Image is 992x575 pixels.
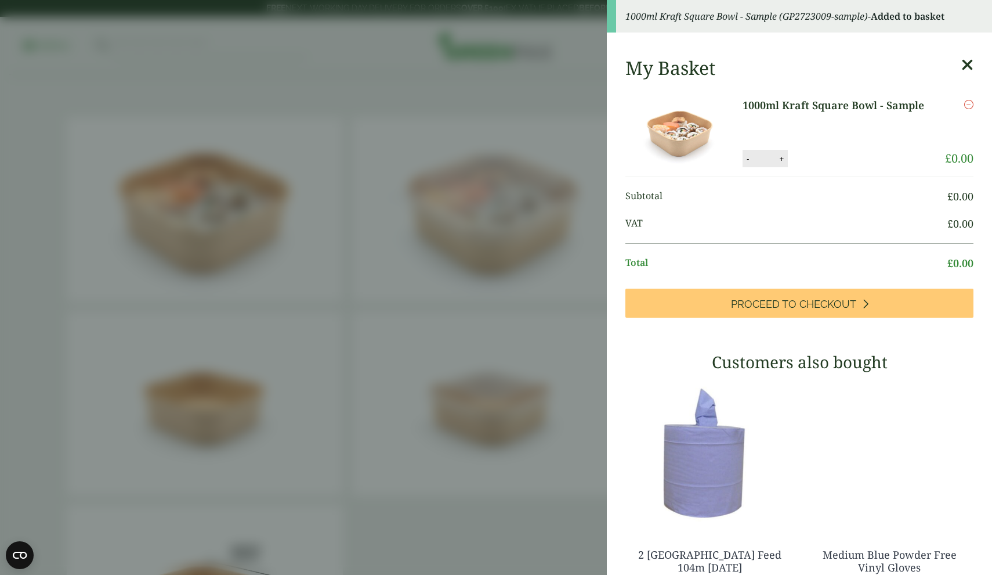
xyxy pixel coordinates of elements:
[945,150,973,166] bdi: 0.00
[6,541,34,569] button: Open CMP widget
[947,217,953,231] span: £
[625,216,947,232] span: VAT
[625,256,947,271] span: Total
[964,98,973,112] a: Remove this item
[871,10,944,23] strong: Added to basket
[947,217,973,231] bdi: 0.00
[638,548,781,574] a: 2 [GEOGRAPHIC_DATA] Feed 104m [DATE]
[743,154,752,164] button: -
[776,154,787,164] button: +
[731,298,856,311] span: Proceed to Checkout
[625,380,794,526] img: 3630017-2-Ply-Blue-Centre-Feed-104m
[625,189,947,204] span: Subtotal
[947,256,953,270] span: £
[945,150,951,166] span: £
[625,57,715,79] h2: My Basket
[625,289,973,318] a: Proceed to Checkout
[823,548,957,574] a: Medium Blue Powder Free Vinyl Gloves
[625,10,868,23] em: 1000ml Kraft Square Bowl - Sample (GP2723009-sample)
[625,353,973,372] h3: Customers also bought
[947,256,973,270] bdi: 0.00
[947,189,953,203] span: £
[947,189,973,203] bdi: 0.00
[743,98,935,113] a: 1000ml Kraft Square Bowl - Sample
